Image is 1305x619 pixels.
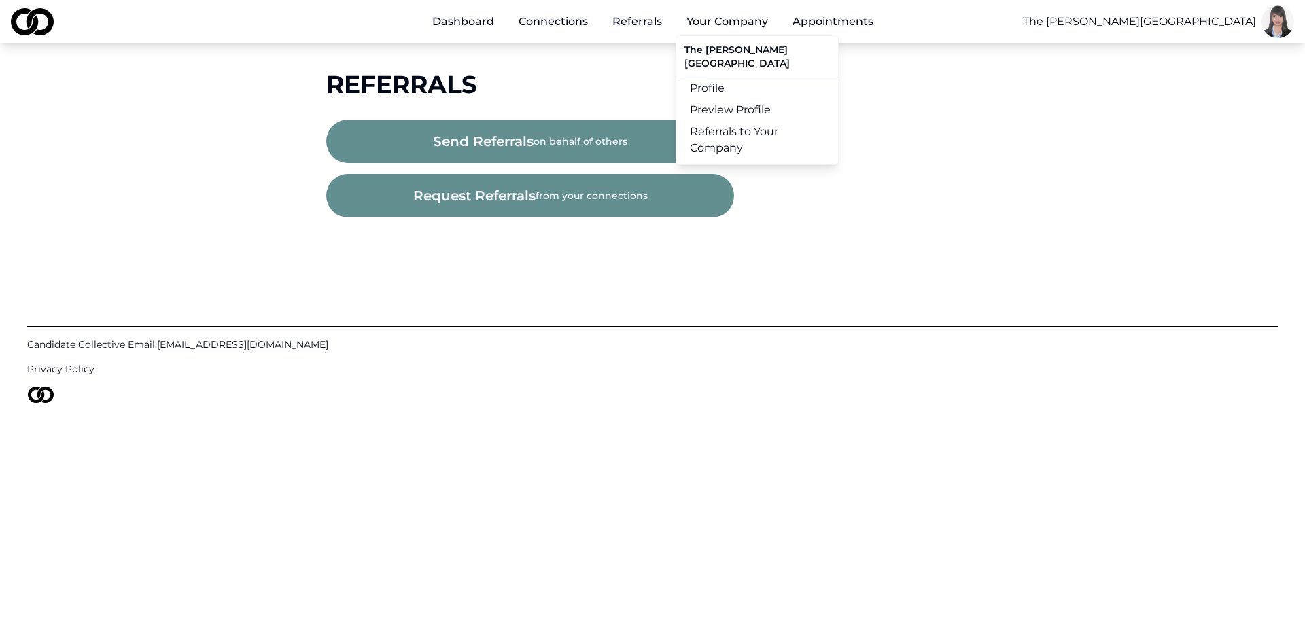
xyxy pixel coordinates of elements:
[676,41,838,77] div: The [PERSON_NAME][GEOGRAPHIC_DATA]
[11,8,54,35] img: logo
[326,69,477,99] span: Referrals
[676,8,779,35] button: Your Company
[676,99,838,121] a: Preview Profile
[433,132,534,151] span: send referrals
[782,8,884,35] a: Appointments
[602,8,673,35] a: Referrals
[508,8,599,35] a: Connections
[676,77,838,99] a: Profile
[326,120,734,163] button: send referralson behalf of others
[421,8,884,35] nav: Main
[326,174,734,217] button: request referralsfrom your connections
[413,186,536,205] span: request referrals
[421,8,505,35] a: Dashboard
[27,387,54,403] img: logo
[27,362,1278,376] a: Privacy Policy
[1023,14,1256,30] button: The [PERSON_NAME][GEOGRAPHIC_DATA]
[157,338,328,351] span: [EMAIL_ADDRESS][DOMAIN_NAME]
[676,121,838,159] a: Referrals to Your Company
[326,136,734,149] a: send referralson behalf of others
[326,190,734,203] a: request referralsfrom your connections
[1261,5,1294,38] img: 51457996-7adf-4995-be40-a9f8ac946256-Picture1-profile_picture.jpg
[676,35,839,165] div: Your Company
[27,338,1278,351] a: Candidate Collective Email:[EMAIL_ADDRESS][DOMAIN_NAME]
